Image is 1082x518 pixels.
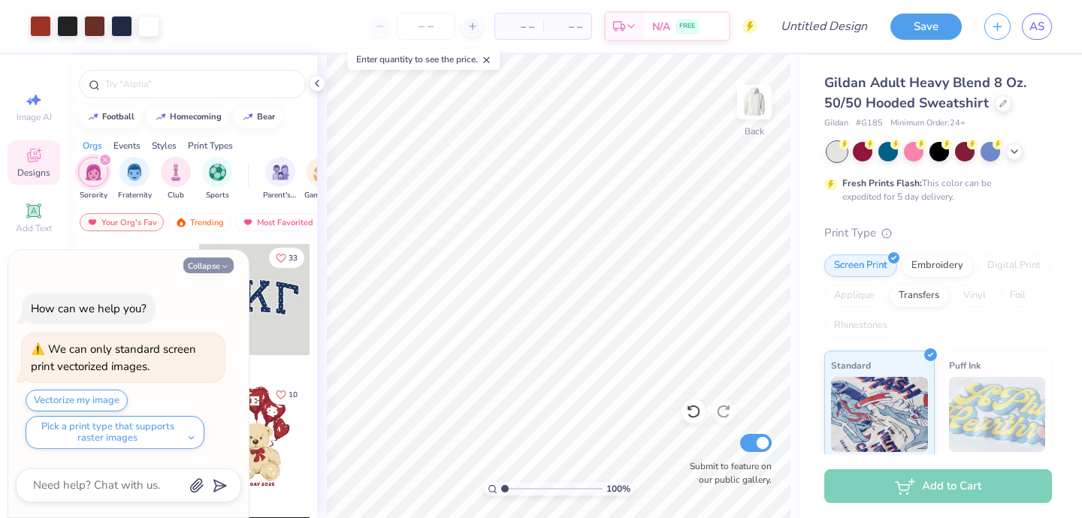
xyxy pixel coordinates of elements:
span: Parent's Weekend [263,190,298,201]
img: Club Image [168,164,184,181]
span: 100 % [606,482,630,495]
span: Gildan Adult Heavy Blend 8 Oz. 50/50 Hooded Sweatshirt [824,74,1026,112]
button: filter button [78,157,108,201]
span: 33 [289,254,298,262]
label: Submit to feature on our public gallery. [682,459,772,486]
button: homecoming [147,106,228,128]
button: filter button [118,157,152,201]
div: Transfers [889,285,949,307]
span: Standard [831,357,871,373]
span: – – [552,19,582,35]
button: filter button [202,157,232,201]
div: Enter quantity to see the price. [348,49,500,70]
div: filter for Club [161,157,191,201]
div: Embroidery [902,254,973,277]
div: filter for Sorority [78,157,108,201]
div: filter for Parent's Weekend [263,157,298,201]
div: filter for Game Day [304,157,339,201]
img: Standard [831,377,928,452]
div: filter for Fraternity [118,157,152,201]
span: Club [168,190,184,201]
input: Try "Alpha" [104,77,296,92]
span: Minimum Order: 24 + [890,117,966,130]
div: Vinyl [954,285,996,307]
a: AS [1022,14,1052,40]
span: Gildan [824,117,848,130]
div: How can we help you? [31,301,147,316]
div: Most Favorited [235,213,320,231]
span: Fraternity [118,190,152,201]
div: Applique [824,285,884,307]
div: Back [745,125,764,138]
span: 10 [289,391,298,399]
img: trend_line.gif [87,113,99,122]
img: Game Day Image [313,164,331,181]
span: Sorority [80,190,107,201]
button: filter button [304,157,339,201]
div: Screen Print [824,254,897,277]
span: AS [1029,18,1044,35]
button: Collapse [183,257,234,273]
button: Like [269,248,304,268]
div: Print Types [188,139,233,152]
button: Save [890,14,962,40]
img: trend_line.gif [242,113,254,122]
button: filter button [161,157,191,201]
button: bear [234,106,282,128]
img: Sorority Image [85,164,102,181]
span: # G185 [856,117,883,130]
div: Orgs [83,139,102,152]
button: Pick a print type that supports raster images [26,416,204,449]
div: Styles [152,139,177,152]
img: Back [739,87,769,117]
div: Events [113,139,141,152]
button: football [79,106,141,128]
button: Like [145,248,180,268]
img: trending.gif [175,217,187,227]
div: Print Type [824,224,1052,242]
div: We can only standard screen print vectorized images. [31,342,196,374]
span: – – [504,19,534,35]
button: filter button [263,157,298,201]
img: trend_line.gif [155,113,167,122]
div: Trending [168,213,231,231]
img: Puff Ink [949,377,1046,452]
button: Like [269,384,304,405]
img: Fraternity Image [126,164,143,181]
div: Foil [1000,285,1035,307]
div: Digital Print [978,254,1050,277]
div: Rhinestones [824,315,897,337]
span: FREE [679,21,695,32]
span: Sports [206,190,229,201]
strong: Fresh Prints Flash: [842,177,922,189]
div: Your Org's Fav [80,213,164,231]
span: N/A [652,19,670,35]
img: Parent's Weekend Image [272,164,289,181]
input: – – [397,13,455,40]
span: Designs [17,167,50,179]
div: filter for Sports [202,157,232,201]
img: Sports Image [209,164,226,181]
span: Puff Ink [949,357,981,373]
span: Game Day [304,190,339,201]
div: This color can be expedited for 5 day delivery. [842,176,1027,203]
input: Untitled Design [769,11,879,41]
div: homecoming [170,113,222,121]
span: Add Text [16,222,52,234]
button: Vectorize my image [26,390,128,411]
img: most_fav.gif [242,217,254,227]
img: most_fav.gif [86,217,98,227]
div: bear [257,113,275,121]
span: Image AI [17,111,52,123]
div: football [102,113,134,121]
